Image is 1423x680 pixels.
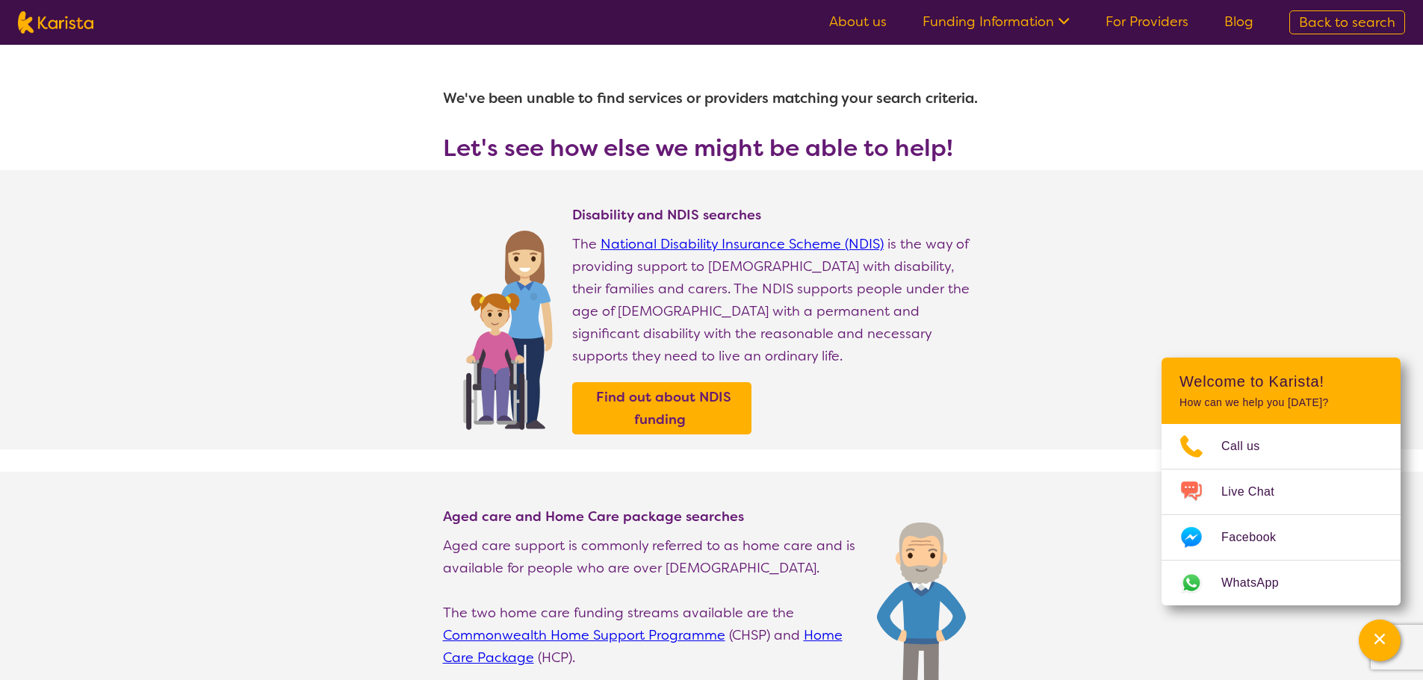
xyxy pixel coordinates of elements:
[923,13,1070,31] a: Funding Information
[576,386,748,431] a: Find out about NDIS funding
[572,233,981,367] p: The is the way of providing support to [DEMOGRAPHIC_DATA] with disability, their families and car...
[18,11,93,34] img: Karista logo
[1162,561,1401,605] a: Web link opens in a new tab.
[443,626,725,644] a: Commonwealth Home Support Programme
[601,235,884,253] a: National Disability Insurance Scheme (NDIS)
[1179,396,1383,409] p: How can we help you [DATE]?
[572,206,981,224] h4: Disability and NDIS searches
[443,508,862,525] h4: Aged care and Home Care package searches
[1221,481,1292,503] span: Live Chat
[1289,10,1405,34] a: Back to search
[458,221,557,430] img: Find NDIS and Disability services and providers
[443,602,862,669] p: The two home care funding streams available are the (CHSP) and (HCP).
[1162,358,1401,605] div: Channel Menu
[1221,435,1278,458] span: Call us
[443,81,981,116] h1: We've been unable to find services or providers matching your search criteria.
[1162,424,1401,605] ul: Choose channel
[1224,13,1253,31] a: Blog
[1299,13,1395,31] span: Back to search
[1221,572,1297,594] span: WhatsApp
[1179,372,1383,390] h2: Welcome to Karista!
[596,388,731,428] b: Find out about NDIS funding
[1106,13,1188,31] a: For Providers
[1221,526,1294,549] span: Facebook
[443,134,981,161] h3: Let's see how else we might be able to help!
[1359,620,1401,661] button: Channel Menu
[829,13,887,31] a: About us
[443,534,862,579] p: Aged care support is commonly referred to as home care and is available for people who are over [...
